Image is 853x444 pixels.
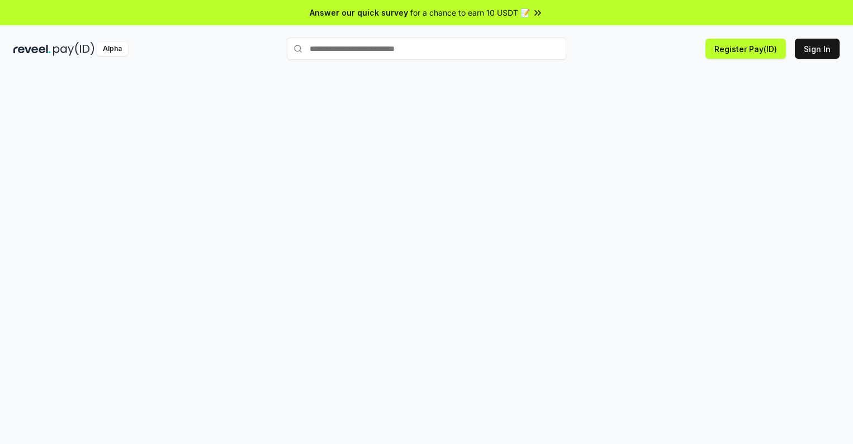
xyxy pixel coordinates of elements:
[705,39,786,59] button: Register Pay(ID)
[795,39,840,59] button: Sign In
[53,42,94,56] img: pay_id
[97,42,128,56] div: Alpha
[410,7,530,18] span: for a chance to earn 10 USDT 📝
[310,7,408,18] span: Answer our quick survey
[13,42,51,56] img: reveel_dark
